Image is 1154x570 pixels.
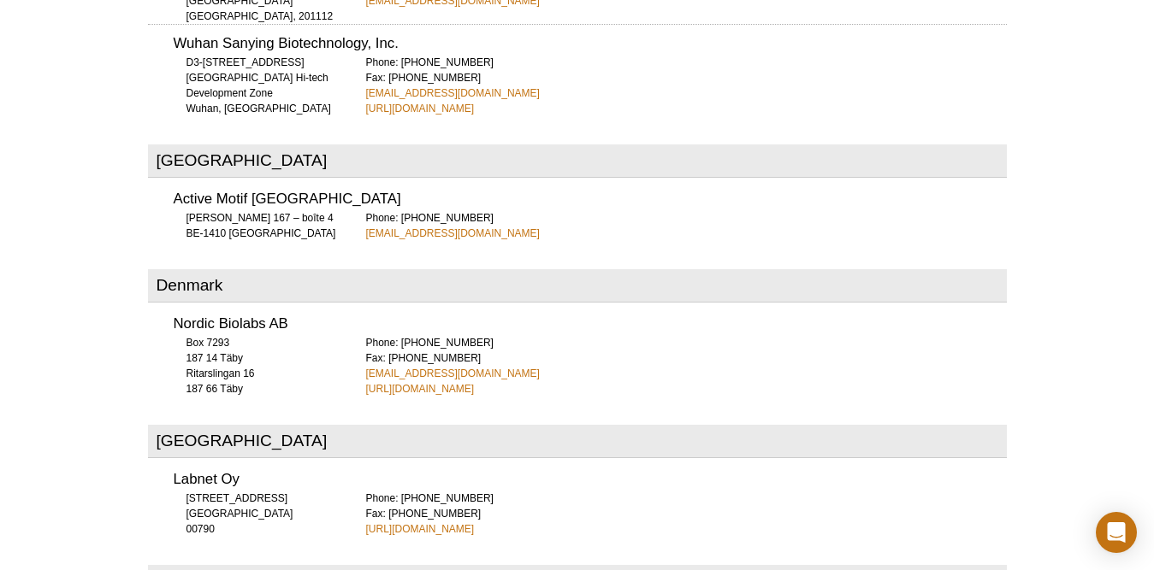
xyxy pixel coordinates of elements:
div: [STREET_ADDRESS] [GEOGRAPHIC_DATA] 00790 [174,491,345,537]
h3: Active Motif [GEOGRAPHIC_DATA] [174,192,1007,207]
a: [URL][DOMAIN_NAME] [366,521,475,537]
div: D3-[STREET_ADDRESS] [GEOGRAPHIC_DATA] Hi-tech Development Zone Wuhan, [GEOGRAPHIC_DATA] [174,55,345,116]
div: [PERSON_NAME] 167 – boîte 4 BE-1410 [GEOGRAPHIC_DATA] [174,210,345,241]
a: [EMAIL_ADDRESS][DOMAIN_NAME] [366,226,540,241]
a: [EMAIL_ADDRESS][DOMAIN_NAME] [366,85,540,101]
div: Phone: [PHONE_NUMBER] [366,210,1007,241]
h3: Wuhan Sanying Biotechnology, Inc. [174,37,1007,51]
h2: [GEOGRAPHIC_DATA] [148,425,1007,458]
h3: Nordic Biolabs AB [174,317,1007,332]
div: Phone: [PHONE_NUMBER] Fax: [PHONE_NUMBER] [366,491,1007,537]
div: Phone: [PHONE_NUMBER] Fax: [PHONE_NUMBER] [366,335,1007,397]
div: Phone: [PHONE_NUMBER] Fax: [PHONE_NUMBER] [366,55,1007,116]
a: [URL][DOMAIN_NAME] [366,101,475,116]
h2: Denmark [148,269,1007,303]
h2: [GEOGRAPHIC_DATA] [148,144,1007,178]
a: [EMAIL_ADDRESS][DOMAIN_NAME] [366,366,540,381]
div: Open Intercom Messenger [1096,512,1137,553]
h3: Labnet Oy [174,473,1007,487]
div: Box 7293 187 14 Täby Ritarslingan 16 187 66 Täby [174,335,345,397]
a: [URL][DOMAIN_NAME] [366,381,475,397]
